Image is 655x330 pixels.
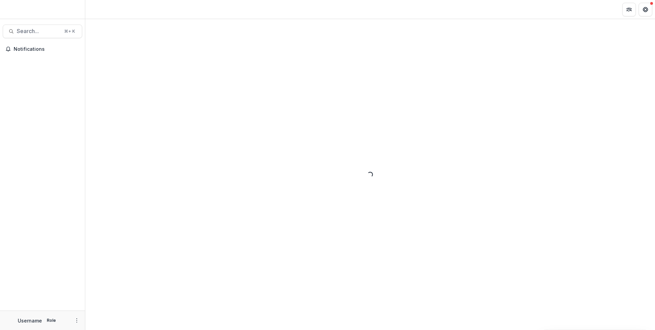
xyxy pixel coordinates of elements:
button: More [73,316,81,325]
span: Notifications [14,46,79,52]
button: Partners [622,3,636,16]
button: Search... [3,25,82,38]
button: Get Help [639,3,652,16]
p: Username [18,317,42,324]
span: Search... [17,28,60,34]
div: ⌘ + K [63,28,76,35]
p: Role [45,317,58,324]
button: Notifications [3,44,82,55]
